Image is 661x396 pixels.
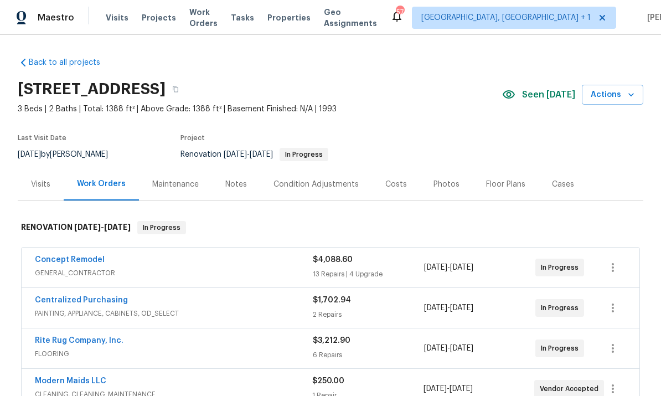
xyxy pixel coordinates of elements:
div: 57 [396,7,404,18]
span: Work Orders [189,7,218,29]
a: Back to all projects [18,57,124,68]
div: Notes [225,179,247,190]
button: Actions [582,85,643,105]
span: Properties [267,12,311,23]
span: Projects [142,12,176,23]
span: 3 Beds | 2 Baths | Total: 1388 ft² | Above Grade: 1388 ft² | Basement Finished: N/A | 1993 [18,104,502,115]
span: $3,212.90 [313,337,350,344]
div: Costs [385,179,407,190]
span: Actions [591,88,634,102]
span: - [424,262,473,273]
span: $1,702.94 [313,296,351,304]
span: Tasks [231,14,254,22]
span: Project [180,135,205,141]
button: Copy Address [166,79,185,99]
span: [DATE] [450,304,473,312]
div: by [PERSON_NAME] [18,148,121,161]
div: Condition Adjustments [273,179,359,190]
span: [DATE] [18,151,41,158]
span: In Progress [138,222,185,233]
div: Floor Plans [486,179,525,190]
span: In Progress [281,151,327,158]
span: Vendor Accepted [540,383,603,394]
span: [DATE] [450,344,473,352]
a: Concept Remodel [35,256,105,264]
span: - [74,223,131,231]
span: [DATE] [450,385,473,393]
span: [GEOGRAPHIC_DATA], [GEOGRAPHIC_DATA] + 1 [421,12,591,23]
h2: [STREET_ADDRESS] [18,84,166,95]
span: - [424,302,473,313]
span: [DATE] [224,151,247,158]
span: $250.00 [312,377,344,385]
div: 13 Repairs | 4 Upgrade [313,269,424,280]
div: Photos [433,179,459,190]
div: Work Orders [77,178,126,189]
span: - [424,383,473,394]
h6: RENOVATION [21,221,131,234]
span: PAINTING, APPLIANCE, CABINETS, OD_SELECT [35,308,313,319]
span: [DATE] [450,264,473,271]
span: $4,088.60 [313,256,353,264]
span: In Progress [541,302,583,313]
span: GENERAL_CONTRACTOR [35,268,313,279]
span: [DATE] [424,304,447,312]
span: [DATE] [250,151,273,158]
span: Geo Assignments [324,7,377,29]
div: Visits [31,179,50,190]
span: [DATE] [104,223,131,231]
div: 2 Repairs [313,309,424,320]
a: Rite Rug Company, Inc. [35,337,123,344]
span: Visits [106,12,128,23]
span: - [224,151,273,158]
span: Renovation [180,151,328,158]
span: [DATE] [424,344,447,352]
span: Seen [DATE] [522,89,575,100]
span: Last Visit Date [18,135,66,141]
span: [DATE] [424,385,447,393]
div: 6 Repairs [313,349,424,361]
div: Cases [552,179,574,190]
span: [DATE] [424,264,447,271]
div: Maintenance [152,179,199,190]
span: - [424,343,473,354]
span: Maestro [38,12,74,23]
a: Centralized Purchasing [35,296,128,304]
a: Modern Maids LLC [35,377,106,385]
div: RENOVATION [DATE]-[DATE]In Progress [18,210,643,245]
span: In Progress [541,262,583,273]
span: FLOORING [35,348,313,359]
span: [DATE] [74,223,101,231]
span: In Progress [541,343,583,354]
